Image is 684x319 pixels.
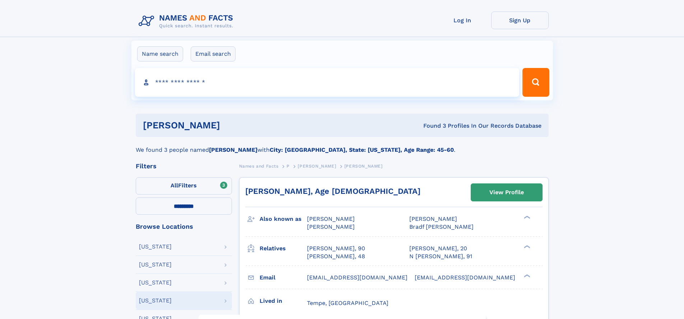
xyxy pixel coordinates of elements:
a: Names and Facts [239,161,279,170]
span: [PERSON_NAME] [298,164,336,169]
h3: Relatives [260,242,307,255]
span: Bradf [PERSON_NAME] [409,223,474,230]
div: ❯ [522,273,531,278]
a: [PERSON_NAME], 20 [409,245,467,252]
a: [PERSON_NAME], 90 [307,245,365,252]
a: N [PERSON_NAME], 91 [409,252,472,260]
label: Email search [191,46,236,61]
span: Tempe, [GEOGRAPHIC_DATA] [307,300,388,306]
div: ❯ [522,244,531,249]
span: [PERSON_NAME] [409,215,457,222]
div: [US_STATE] [139,244,172,250]
div: Filters [136,163,232,169]
a: Log In [434,12,491,29]
a: [PERSON_NAME], 48 [307,252,365,260]
div: [US_STATE] [139,262,172,268]
a: [PERSON_NAME] [298,161,336,170]
span: [PERSON_NAME] [307,215,355,222]
h3: Email [260,272,307,284]
h1: [PERSON_NAME] [143,121,322,130]
img: Logo Names and Facts [136,12,239,31]
span: [PERSON_NAME] [344,164,383,169]
div: We found 3 people named with . [136,137,549,154]
a: Sign Up [491,12,549,29]
label: Name search [137,46,183,61]
button: Search Button [522,68,549,97]
div: View Profile [489,184,524,201]
input: search input [135,68,520,97]
span: [EMAIL_ADDRESS][DOMAIN_NAME] [307,274,408,281]
span: P [287,164,290,169]
a: [PERSON_NAME], Age [DEMOGRAPHIC_DATA] [245,187,420,196]
a: P [287,161,290,170]
div: Browse Locations [136,223,232,230]
div: [US_STATE] [139,298,172,304]
div: Found 3 Profiles In Our Records Database [322,122,541,130]
h3: Lived in [260,295,307,307]
b: [PERSON_NAME] [209,146,257,153]
div: ❯ [522,215,531,220]
div: [US_STATE] [139,280,172,286]
span: [EMAIL_ADDRESS][DOMAIN_NAME] [415,274,515,281]
b: City: [GEOGRAPHIC_DATA], State: [US_STATE], Age Range: 45-60 [270,146,454,153]
span: [PERSON_NAME] [307,223,355,230]
a: View Profile [471,184,542,201]
h3: Also known as [260,213,307,225]
span: All [171,182,178,189]
label: Filters [136,177,232,195]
